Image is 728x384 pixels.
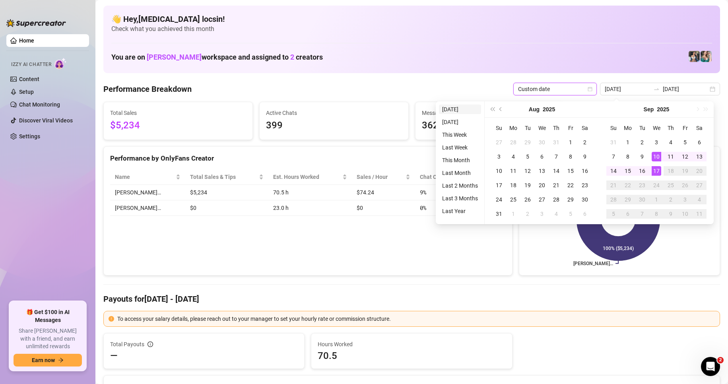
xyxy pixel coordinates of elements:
div: 30 [537,138,547,147]
td: 2025-09-04 [549,207,563,221]
th: Su [492,121,506,135]
span: Custom date [518,83,592,95]
div: 11 [509,166,518,176]
div: 25 [666,180,676,190]
td: 2025-08-01 [563,135,578,149]
th: Fr [563,121,578,135]
td: 2025-09-08 [621,149,635,164]
div: 17 [494,180,504,190]
td: 2025-08-02 [578,135,592,149]
button: Earn nowarrow-right [14,354,82,367]
div: 9 [637,152,647,161]
div: 30 [580,195,590,204]
td: 2025-08-09 [578,149,592,164]
td: 2025-08-12 [520,164,535,178]
td: 2025-09-15 [621,164,635,178]
div: 13 [537,166,547,176]
li: Last Week [439,143,481,152]
td: 2025-09-04 [664,135,678,149]
div: 4 [509,152,518,161]
td: 2025-08-21 [549,178,563,192]
td: 2025-08-08 [563,149,578,164]
div: 1 [509,209,518,219]
th: Chat Conversion [415,169,506,185]
img: Katy [689,51,700,62]
div: 13 [695,152,704,161]
div: 20 [695,166,704,176]
td: $74.24 [352,185,415,200]
td: 2025-10-04 [692,192,707,207]
td: 2025-09-21 [606,178,621,192]
td: 2025-08-14 [549,164,563,178]
td: 2025-09-06 [692,135,707,149]
td: 2025-09-06 [578,207,592,221]
td: 2025-09-30 [635,192,649,207]
li: [DATE] [439,117,481,127]
div: 26 [680,180,690,190]
span: Sales / Hour [357,173,404,181]
span: 3621 [422,118,558,133]
div: 22 [566,180,575,190]
span: 2 [290,53,294,61]
div: 3 [652,138,661,147]
th: Th [549,121,563,135]
td: [PERSON_NAME]… [110,185,185,200]
li: This Week [439,130,481,140]
td: 2025-08-17 [492,178,506,192]
th: Tu [520,121,535,135]
td: 2025-09-13 [692,149,707,164]
td: 2025-08-04 [506,149,520,164]
div: 7 [551,152,561,161]
th: We [649,121,664,135]
td: 2025-08-16 [578,164,592,178]
div: 8 [566,152,575,161]
span: Check what you achieved this month [111,25,712,33]
div: 5 [609,209,618,219]
span: swap-right [653,86,660,92]
td: 2025-09-07 [606,149,621,164]
div: 29 [523,138,532,147]
td: 2025-10-08 [649,207,664,221]
h1: You are on workspace and assigned to creators [111,53,323,62]
td: 2025-08-28 [549,192,563,207]
div: 8 [623,152,633,161]
div: 3 [494,152,504,161]
a: Settings [19,133,40,140]
td: 2025-10-10 [678,207,692,221]
span: Total Payouts [110,340,144,349]
div: 4 [666,138,676,147]
td: 2025-08-11 [506,164,520,178]
div: 17 [652,166,661,176]
div: 5 [680,138,690,147]
td: 2025-09-14 [606,164,621,178]
td: 2025-10-06 [621,207,635,221]
span: — [110,349,118,362]
td: 2025-07-28 [506,135,520,149]
a: Content [19,76,39,82]
td: 2025-09-17 [649,164,664,178]
div: 31 [551,138,561,147]
div: 9 [666,209,676,219]
li: Last Year [439,206,481,216]
img: AI Chatter [54,58,67,69]
th: We [535,121,549,135]
div: 14 [609,166,618,176]
li: [DATE] [439,105,481,114]
td: 2025-09-18 [664,164,678,178]
td: 2025-09-22 [621,178,635,192]
div: 24 [652,180,661,190]
td: 2025-10-07 [635,207,649,221]
div: 10 [652,152,661,161]
button: Choose a year [543,101,555,117]
td: [PERSON_NAME]… [110,200,185,216]
div: 12 [523,166,532,176]
text: [PERSON_NAME]… [573,261,613,266]
img: logo-BBDzfeDw.svg [6,19,66,27]
td: 2025-09-28 [606,192,621,207]
td: 2025-10-01 [649,192,664,207]
span: 2 [717,357,724,363]
td: 2025-08-20 [535,178,549,192]
td: 2025-09-11 [664,149,678,164]
span: Chat Conversion [420,173,495,181]
div: 1 [652,195,661,204]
